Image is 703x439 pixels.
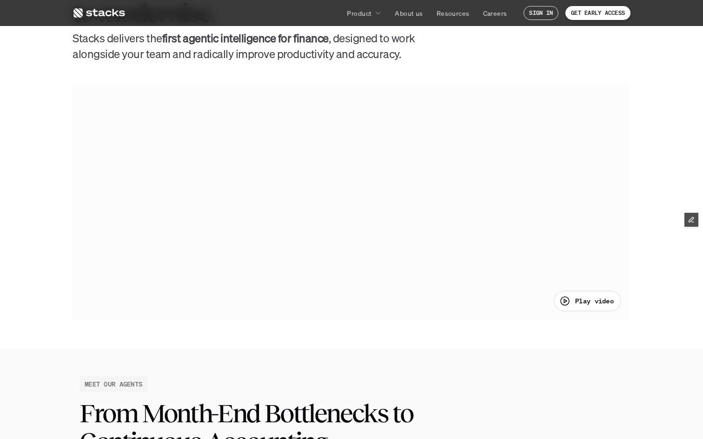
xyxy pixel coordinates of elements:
a: Careers [478,5,513,21]
p: Resources [437,8,470,18]
a: Resources [431,5,475,21]
strong: first agentic intelligence for finance [162,31,329,46]
h2: MEET OUR AGENTS [85,379,142,389]
h4: Stacks delivers the , designed to work alongside your team and radically improve productivity and... [73,31,417,62]
p: GET EARLY ACCESS [571,10,625,16]
p: Play video [575,296,614,306]
p: Product [347,8,371,18]
p: Careers [483,8,507,18]
a: SIGN IN [524,6,558,20]
p: SIGN IN [529,10,553,16]
button: Edit Framer Content [684,213,698,227]
a: GET EARLY ACCESS [565,6,630,20]
a: About us [389,5,428,21]
p: About us [395,8,423,18]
